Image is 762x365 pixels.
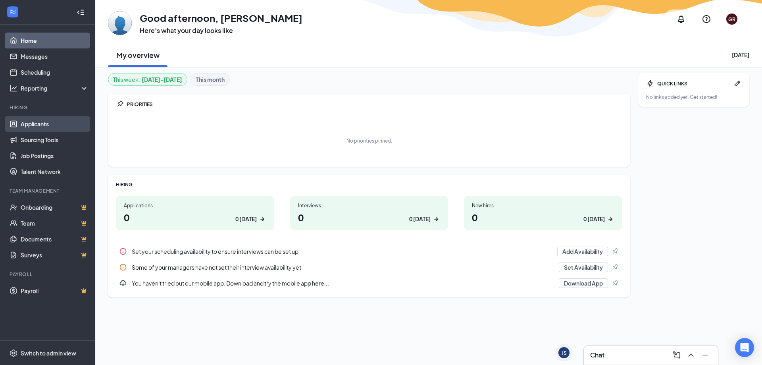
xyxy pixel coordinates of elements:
div: 0 [DATE] [583,215,605,223]
a: Home [21,33,89,48]
div: GR [728,16,735,23]
div: QUICK LINKS [657,80,730,87]
a: Applicants [21,116,89,132]
a: Job Postings [21,148,89,164]
svg: Analysis [10,84,17,92]
div: 0 [DATE] [235,215,257,223]
svg: Bolt [646,79,654,87]
svg: QuestionInfo [702,14,711,24]
div: JS [562,350,567,356]
button: Set Availability [559,263,608,272]
div: New hires [472,202,614,209]
div: No priorities pinned. [346,137,392,144]
div: Team Management [10,187,87,194]
div: Set your scheduling availability to ensure interviews can be set up [132,247,552,255]
svg: Pin [611,247,619,255]
svg: Info [119,247,127,255]
h1: 0 [472,211,614,224]
svg: Notifications [676,14,686,24]
a: DocumentsCrown [21,231,89,247]
div: Payroll [10,271,87,278]
a: PayrollCrown [21,283,89,299]
div: No links added yet. Get started! [646,94,741,100]
svg: Pen [733,79,741,87]
div: Hiring [10,104,87,111]
svg: Info [119,263,127,271]
h3: Chat [590,351,604,359]
svg: ComposeMessage [672,350,681,360]
div: You haven't tried out our mobile app. Download and try the mobile app here... [116,275,622,291]
div: [DATE] [732,51,749,59]
a: TeamCrown [21,215,89,231]
svg: Pin [611,279,619,287]
a: Scheduling [21,64,89,80]
a: Talent Network [21,164,89,180]
svg: WorkstreamLogo [9,8,17,16]
div: Switch to admin view [21,349,76,357]
svg: Minimize [700,350,710,360]
button: Download App [559,278,608,288]
a: New hires00 [DATE]ArrowRight [464,196,622,230]
a: DownloadYou haven't tried out our mobile app. Download and try the mobile app here...Download AppPin [116,275,622,291]
svg: ArrowRight [432,215,440,223]
button: Add Availability [557,247,608,256]
div: Some of your managers have not set their interview availability yet [132,263,554,271]
b: This month [196,75,225,84]
svg: ArrowRight [606,215,614,223]
div: Applications [124,202,266,209]
div: Interviews [298,202,441,209]
button: ComposeMessage [670,349,683,361]
h3: Here’s what your day looks like [140,26,302,35]
svg: Download [119,279,127,287]
svg: Settings [10,349,17,357]
h1: 0 [298,211,441,224]
div: Open Intercom Messenger [735,338,754,357]
div: Reporting [21,84,89,92]
svg: Pin [116,100,124,108]
svg: Collapse [77,8,85,16]
div: This week : [113,75,182,84]
h2: My overview [116,50,160,60]
h1: Good afternoon, [PERSON_NAME] [140,11,302,25]
a: InfoSet your scheduling availability to ensure interviews can be set upAdd AvailabilityPin [116,243,622,259]
button: Minimize [699,349,712,361]
h1: 0 [124,211,266,224]
a: Messages [21,48,89,64]
a: Interviews00 [DATE]ArrowRight [290,196,448,230]
svg: ChevronUp [686,350,696,360]
svg: Pin [611,263,619,271]
div: PRIORITIES [127,101,622,108]
button: ChevronUp [685,349,697,361]
a: InfoSome of your managers have not set their interview availability yetSet AvailabilityPin [116,259,622,275]
svg: ArrowRight [258,215,266,223]
a: Applications00 [DATE]ArrowRight [116,196,274,230]
div: You haven't tried out our mobile app. Download and try the mobile app here... [132,279,554,287]
a: SurveysCrown [21,247,89,263]
a: OnboardingCrown [21,199,89,215]
img: Guillermo Rojas [108,11,132,35]
div: 0 [DATE] [409,215,431,223]
a: Sourcing Tools [21,132,89,148]
div: HIRING [116,181,622,188]
div: Some of your managers have not set their interview availability yet [116,259,622,275]
b: [DATE] - [DATE] [142,75,182,84]
div: Set your scheduling availability to ensure interviews can be set up [116,243,622,259]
